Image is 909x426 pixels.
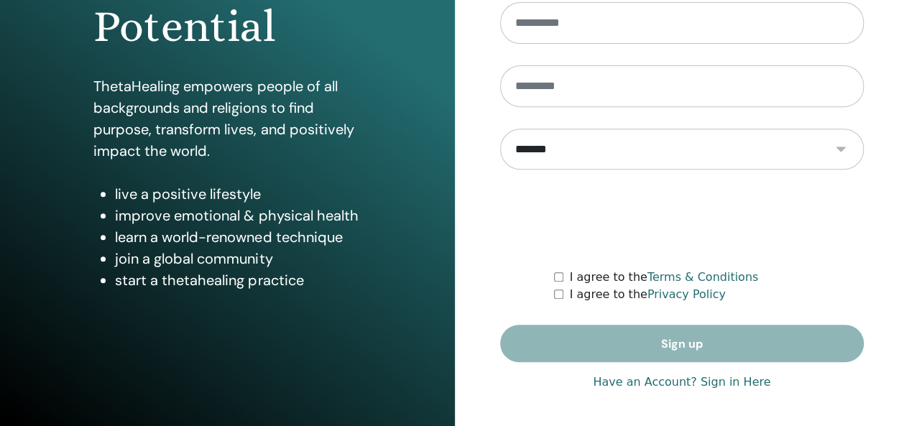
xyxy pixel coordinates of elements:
a: Have an Account? Sign in Here [593,374,770,391]
li: start a thetahealing practice [115,269,361,291]
li: improve emotional & physical health [115,205,361,226]
li: live a positive lifestyle [115,183,361,205]
li: learn a world-renowned technique [115,226,361,248]
label: I agree to the [569,286,725,303]
p: ThetaHealing empowers people of all backgrounds and religions to find purpose, transform lives, a... [93,75,361,162]
a: Privacy Policy [647,287,726,301]
iframe: reCAPTCHA [573,191,791,247]
li: join a global community [115,248,361,269]
a: Terms & Conditions [647,270,758,284]
label: I agree to the [569,269,758,286]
